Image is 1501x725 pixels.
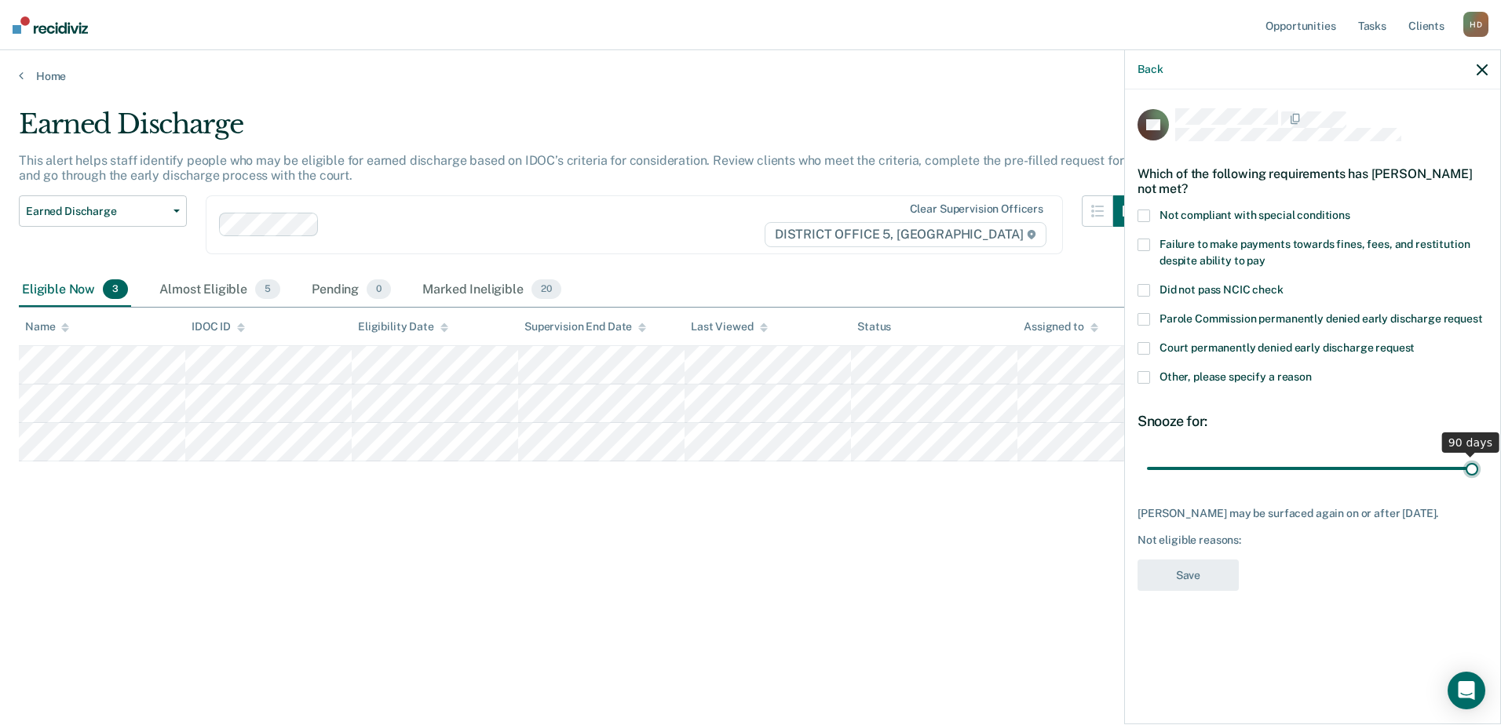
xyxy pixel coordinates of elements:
span: 5 [255,279,280,300]
button: Back [1138,63,1163,76]
span: Court permanently denied early discharge request [1160,341,1415,354]
div: Pending [309,273,394,308]
div: Clear supervision officers [910,202,1043,216]
div: Last Viewed [691,320,767,333]
div: Open Intercom Messenger [1448,672,1485,709]
div: Marked Ineligible [419,273,564,308]
span: 0 [367,279,391,300]
span: Failure to make payments towards fines, fees, and restitution despite ability to pay [1160,238,1470,267]
div: H D [1463,12,1488,37]
div: Name [25,320,69,333]
div: Supervision End Date [524,320,646,333]
div: Not eligible reasons: [1138,534,1488,547]
span: Not compliant with special conditions [1160,209,1350,221]
p: This alert helps staff identify people who may be eligible for earned discharge based on IDOC’s c... [19,153,1138,183]
div: [PERSON_NAME] may be surfaced again on or after [DATE]. [1138,507,1488,520]
div: Earned Discharge [19,108,1145,153]
div: Which of the following requirements has [PERSON_NAME] not met? [1138,154,1488,209]
div: 90 days [1442,432,1499,453]
div: Almost Eligible [156,273,283,308]
button: Save [1138,559,1239,592]
div: Assigned to [1024,320,1097,333]
div: IDOC ID [192,320,245,333]
span: Did not pass NCIC check [1160,283,1284,296]
span: Other, please specify a reason [1160,370,1312,383]
div: Eligibility Date [358,320,448,333]
span: DISTRICT OFFICE 5, [GEOGRAPHIC_DATA] [765,222,1046,247]
span: 3 [103,279,128,300]
span: Parole Commission permanently denied early discharge request [1160,312,1483,325]
span: Earned Discharge [26,205,167,218]
img: Recidiviz [13,16,88,34]
span: 20 [531,279,561,300]
div: Status [857,320,891,333]
a: Home [19,69,1482,83]
div: Snooze for: [1138,413,1488,430]
div: Eligible Now [19,273,131,308]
